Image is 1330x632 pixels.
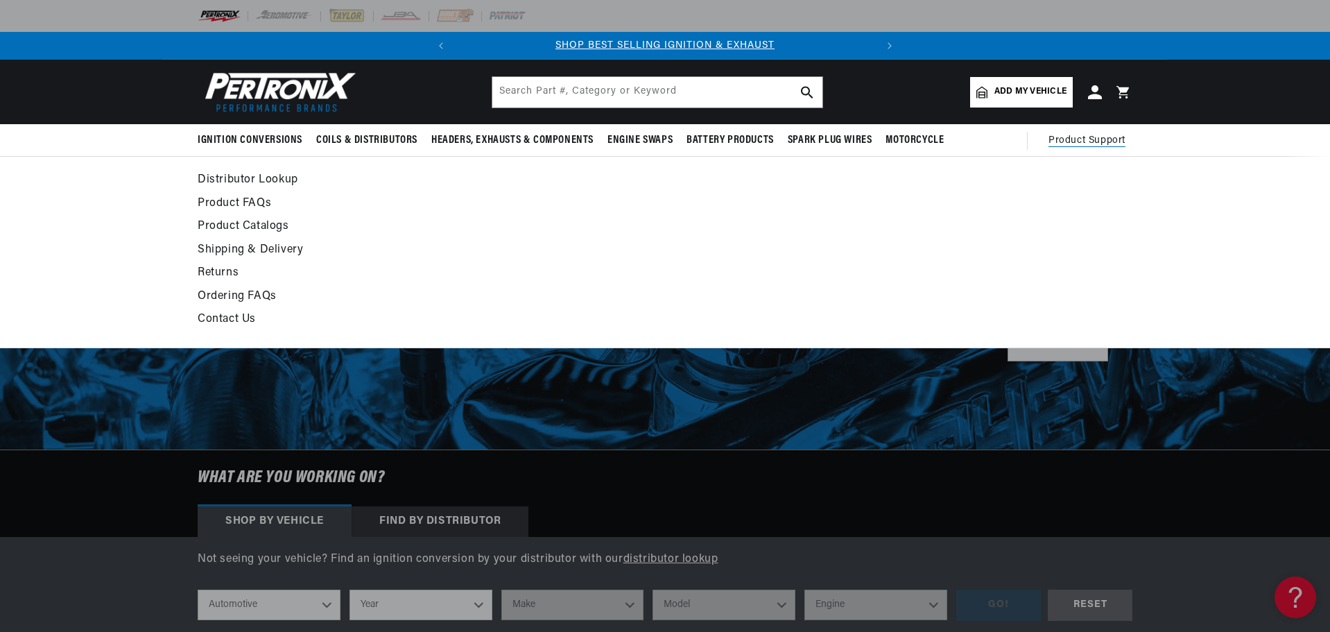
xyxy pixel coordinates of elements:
[501,590,644,620] select: Make
[427,32,455,60] button: Translation missing: en.sections.announcements.previous_announcement
[1048,124,1132,157] summary: Product Support
[781,124,879,157] summary: Spark Plug Wires
[455,38,876,53] div: 1 of 2
[431,133,594,148] span: Headers, Exhausts & Components
[879,124,951,157] summary: Motorcycle
[607,133,673,148] span: Engine Swaps
[198,310,879,330] a: Contact Us
[163,450,1167,506] h6: What are you working on?
[198,590,340,620] select: Ride Type
[198,506,352,537] div: Shop by vehicle
[686,133,774,148] span: Battery Products
[198,287,879,307] a: Ordering FAQs
[876,32,904,60] button: Translation missing: en.sections.announcements.next_announcement
[424,124,601,157] summary: Headers, Exhausts & Components
[804,590,947,620] select: Engine
[1048,590,1132,621] div: RESET
[555,40,775,51] a: SHOP BEST SELLING IGNITION & EXHAUST
[198,551,1132,569] p: Not seeing your vehicle? Find an ignition conversion by your distributor with our
[198,217,879,237] a: Product Catalogs
[492,77,822,108] input: Search Part #, Category or Keyword
[352,506,528,537] div: Find by Distributor
[316,133,417,148] span: Coils & Distributors
[198,68,357,116] img: Pertronix
[970,77,1073,108] a: Add my vehicle
[163,32,1167,60] slideshow-component: Translation missing: en.sections.announcements.announcement_bar
[680,124,781,157] summary: Battery Products
[198,241,879,260] a: Shipping & Delivery
[309,124,424,157] summary: Coils & Distributors
[198,133,302,148] span: Ignition Conversions
[601,124,680,157] summary: Engine Swaps
[788,133,872,148] span: Spark Plug Wires
[198,264,879,283] a: Returns
[198,124,309,157] summary: Ignition Conversions
[198,194,879,214] a: Product FAQs
[455,38,876,53] div: Announcement
[653,590,795,620] select: Model
[994,85,1066,99] span: Add my vehicle
[198,171,879,190] a: Distributor Lookup
[623,554,718,565] a: distributor lookup
[1048,133,1125,148] span: Product Support
[792,77,822,108] button: search button
[886,133,944,148] span: Motorcycle
[349,590,492,620] select: Year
